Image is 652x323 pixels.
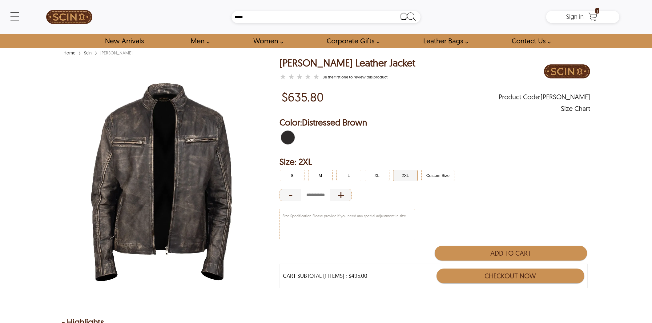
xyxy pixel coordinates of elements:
button: Click to select M [308,170,333,181]
div: [PERSON_NAME] [99,50,134,56]
button: Click to select XL [365,170,389,181]
button: Click to select S [280,170,304,181]
img: SCIN [46,3,92,31]
div: [PERSON_NAME] Leather Jacket [280,58,415,68]
label: 2 rating [288,74,295,80]
a: SCIN [33,3,106,31]
button: Click to select 2XL [393,170,418,181]
label: 3 rating [296,74,303,80]
a: Shop Leather Corporate Gifts [320,34,383,48]
a: Brand Logo PDP Image [544,58,590,87]
a: shop men's leather jackets [183,34,213,48]
span: › [95,47,97,58]
button: Checkout Now [437,269,584,283]
h2: Selected Color: by Distressed Brown [280,116,590,129]
a: Lewis Biker Leather Jacket } [280,73,321,81]
a: Shop New Arrivals [98,34,151,48]
div: Size Chart [561,106,590,112]
div: Distressed Brown [280,129,296,146]
span: › [78,47,81,58]
button: Add to Cart [435,246,587,261]
iframe: chat widget [614,285,652,314]
span: Distressed Brown [302,117,367,128]
span: Sign in [566,13,584,20]
button: Click to select L [336,170,361,181]
a: Sign in [566,15,584,20]
span: Product Code: LEWIS [499,94,590,100]
h2: Selected Filter by Size: 2XL [280,156,590,168]
textarea: Size Specification Please provide if you need any special adjustment in size. [280,209,415,240]
p: Price of $635.80 [282,90,324,104]
div: CART SUBTOTAL (1 ITEMS) : $495.00 [283,273,367,279]
a: Lewis Biker Leather Jacket } [323,74,388,79]
img: Brand Logo PDP Image [544,58,590,85]
a: Home [62,50,77,56]
a: Shop Women Leather Jackets [246,34,287,48]
a: Scin [83,50,93,56]
a: Shop Leather Bags [416,34,472,48]
div: Decrease Quantity of Item [280,189,301,201]
label: 5 rating [313,74,320,80]
span: 1 [595,8,599,14]
button: Click to select Custom Size [421,170,455,181]
iframe: PayPal [435,291,587,305]
div: Increase Quantity of Item [330,189,352,201]
img: Distressed Brown Biker Genuine Sheepskin Leather Jacket by SCIN [62,58,261,307]
a: contact-us [505,34,554,48]
label: 4 rating [304,74,311,80]
a: Shopping Cart [587,12,599,22]
label: 1 rating [280,74,286,80]
h1: Lewis Biker Leather Jacket [280,58,415,68]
